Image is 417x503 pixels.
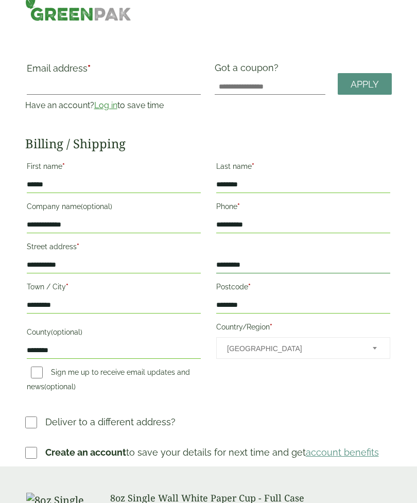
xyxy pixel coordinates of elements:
[27,199,201,217] label: Company name
[88,63,91,74] abbr: required
[215,62,283,78] label: Got a coupon?
[51,328,82,336] span: (optional)
[81,202,112,211] span: (optional)
[248,283,251,291] abbr: required
[216,280,390,297] label: Postcode
[252,162,254,170] abbr: required
[45,447,126,458] strong: Create an account
[77,242,79,251] abbr: required
[27,64,201,78] label: Email address
[27,280,201,297] label: Town / City
[45,445,379,459] p: to save your details for next time and get
[351,79,379,90] span: Apply
[25,99,202,112] p: Have an account? to save time
[31,367,43,378] input: Sign me up to receive email updates and news(optional)
[216,320,390,337] label: Country/Region
[27,325,201,342] label: County
[216,199,390,217] label: Phone
[94,100,117,110] a: Log in
[270,323,272,331] abbr: required
[27,239,201,257] label: Street address
[338,73,392,95] a: Apply
[237,202,240,211] abbr: required
[306,447,379,458] a: account benefits
[216,159,390,177] label: Last name
[25,136,392,151] h2: Billing / Shipping
[27,368,190,394] label: Sign me up to receive email updates and news
[62,162,65,170] abbr: required
[27,159,201,177] label: First name
[216,337,390,359] span: Country/Region
[66,283,68,291] abbr: required
[227,338,359,359] span: Ireland
[45,415,176,429] p: Deliver to a different address?
[44,383,76,391] span: (optional)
